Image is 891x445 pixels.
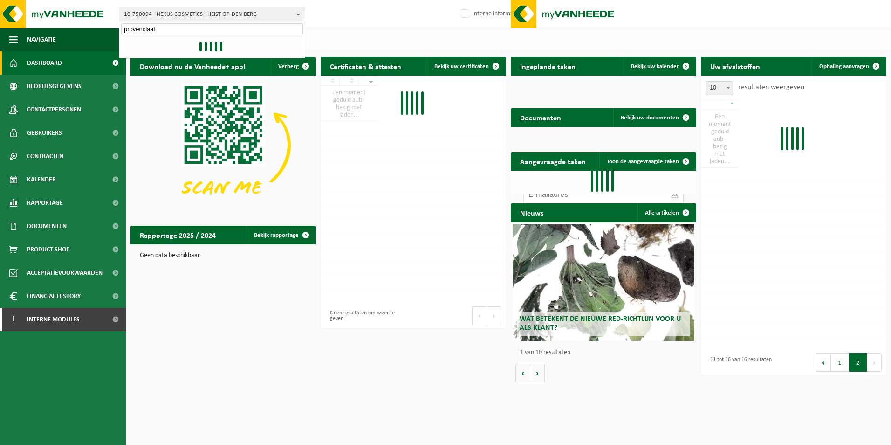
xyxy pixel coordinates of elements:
[124,7,293,21] span: 10-750094 - NEXUS COSMETICS - HEIST-OP-DEN-BERG
[27,191,63,215] span: Rapportage
[513,224,694,341] a: Wat betekent de nieuwe RED-richtlijn voor u als klant?
[27,261,103,285] span: Acceptatievoorwaarden
[631,63,679,70] span: Bekijk uw kalender
[816,353,831,372] button: Previous
[321,57,411,75] h2: Certificaten & attesten
[621,115,679,121] span: Bekijk uw documenten
[427,57,505,76] a: Bekijk uw certificaten
[701,57,769,75] h2: Uw afvalstoffen
[27,308,80,331] span: Interne modules
[812,57,885,76] a: Ophaling aanvragen
[624,57,695,76] a: Bekijk uw kalender
[27,75,82,98] span: Bedrijfsgegevens
[130,57,255,75] h2: Download nu de Vanheede+ app!
[706,82,733,95] span: 10
[706,352,772,373] div: 11 tot 16 van 16 resultaten
[831,353,849,372] button: 1
[27,168,56,191] span: Kalender
[520,315,681,332] span: Wat betekent de nieuwe RED-richtlijn voor u als klant?
[27,121,62,145] span: Gebruikers
[849,353,867,372] button: 2
[247,226,315,244] a: Bekijk rapportage
[738,83,804,91] label: resultaten weergeven
[121,23,303,35] input: Zoeken naar gekoppelde vestigingen
[819,63,869,70] span: Ophaling aanvragen
[511,152,595,170] h2: Aangevraagde taken
[271,57,315,76] button: Verberg
[27,285,81,308] span: Financial History
[9,308,18,331] span: I
[511,203,553,222] h2: Nieuws
[487,306,501,325] button: Next
[530,364,545,382] button: Volgende
[434,63,489,70] span: Bekijk uw certificaten
[325,306,409,326] div: Geen resultaten om weer te geven
[515,364,530,382] button: Vorige
[459,7,521,21] label: Interne informatie
[27,28,56,51] span: Navigatie
[27,51,62,75] span: Dashboard
[520,349,692,356] p: 1 van 10 resultaten
[472,306,487,325] button: Previous
[511,57,585,75] h2: Ingeplande taken
[27,98,81,121] span: Contactpersonen
[140,252,307,259] p: Geen data beschikbaar
[637,203,695,222] a: Alle artikelen
[613,108,695,127] a: Bekijk uw documenten
[130,76,316,215] img: Download de VHEPlus App
[278,63,299,70] span: Verberg
[130,226,225,244] h2: Rapportage 2025 / 2024
[27,238,69,261] span: Product Shop
[27,215,67,238] span: Documenten
[867,353,882,372] button: Next
[119,7,305,21] button: 10-750094 - NEXUS COSMETICS - HEIST-OP-DEN-BERG
[599,152,695,171] a: Toon de aangevraagde taken
[607,159,679,165] span: Toon de aangevraagde taken
[511,108,570,126] h2: Documenten
[27,145,63,168] span: Contracten
[706,81,733,95] span: 10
